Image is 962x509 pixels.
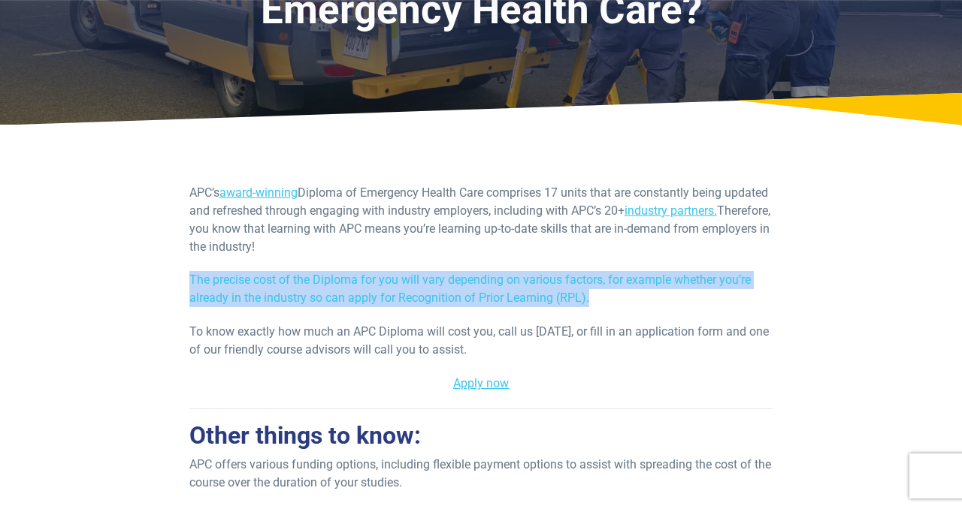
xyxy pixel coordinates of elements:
p: To know exactly how much an APC Diploma will cost you, call us [DATE], or fill in an application ... [189,323,773,359]
p: APC offers various funding options, including flexible payment options to assist with spreading t... [189,456,773,492]
p: The precise cost of the Diploma for you will vary depending on various factors, for example wheth... [189,271,773,307]
p: APC’s Diploma of Emergency Health Care comprises 17 units that are constantly being updated and r... [189,184,773,256]
h2: Other things to know: [189,421,773,450]
a: award-winning [219,185,298,200]
a: Apply now [453,376,509,390]
a: industry partners. [625,203,717,218]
